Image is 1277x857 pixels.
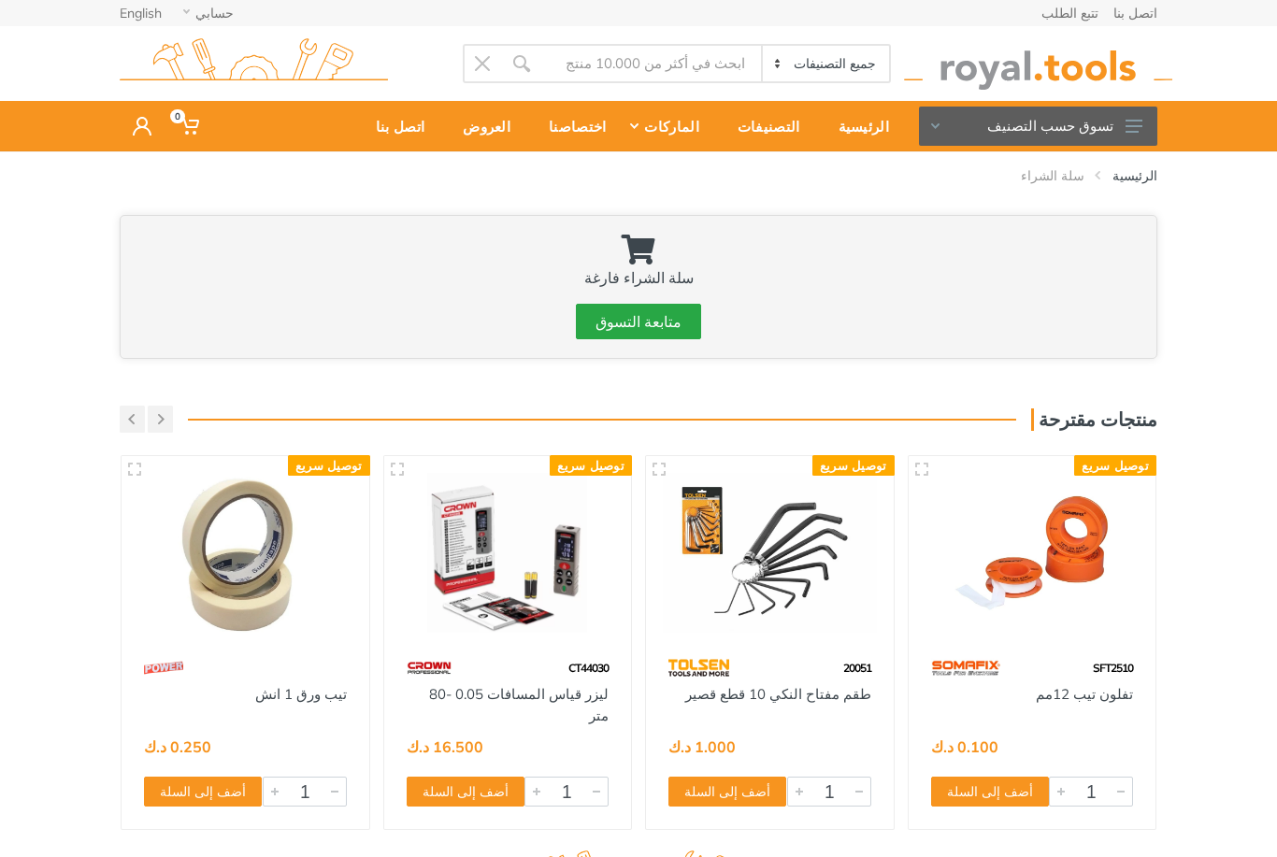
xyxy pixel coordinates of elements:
[668,651,729,684] img: 64.webp
[813,101,902,151] a: الرئيسية
[401,473,615,633] img: Royal Tools - ليزر قياس المسافات 0.05 -80 متر
[144,739,211,754] div: 0.250 د.ك
[813,107,902,146] div: الرئيسية
[685,685,871,703] a: طقم مفتاح النكي 10 قطع قصير
[524,101,619,151] a: اختصاصنا
[663,473,877,633] img: Royal Tools - طقم مفتاح النكي 10 قطع قصير
[120,38,388,90] img: royal.tools Logo
[931,777,1049,807] button: أضف إلى السلة
[255,685,347,703] a: تيب ورق 1 انش
[524,107,619,146] div: اختصاصنا
[568,661,609,675] span: CT44030
[843,661,871,675] span: 20051
[1093,661,1133,675] span: SFT2510
[351,101,438,151] a: اتصل بنا
[429,685,609,724] a: ليزر قياس المسافات 0.05 -80 متر
[139,266,1138,289] p: سلة الشراء فارغة
[931,651,1001,684] img: 60.webp
[165,101,212,151] a: 0
[1031,408,1157,431] h3: منتجات مقترحة
[550,455,632,476] div: توصيل سريع
[407,777,524,807] button: أضف إلى السلة
[904,38,1172,90] img: royal.tools Logo
[619,107,711,146] div: الماركات
[144,777,262,807] button: أضف إلى السلة
[931,739,998,754] div: 0.100 د.ك
[120,7,162,20] a: English
[1074,455,1156,476] div: توصيل سريع
[138,473,352,633] img: Royal Tools - تيب ورق 1 انش
[1112,166,1157,185] a: الرئيسية
[288,455,370,476] div: توصيل سريع
[993,166,1084,185] li: سلة الشراء
[925,473,1140,633] img: Royal Tools - تفلون تيب 12مم
[712,107,813,146] div: التصنيفات
[541,44,761,83] input: Site search
[761,46,889,81] select: Category
[120,166,1157,185] nav: breadcrumb
[170,109,185,123] span: 0
[438,101,524,151] a: العروض
[1041,7,1098,20] a: تتبع الطلب
[144,651,183,684] img: 16.webp
[407,651,452,684] img: 75.webp
[407,739,483,754] div: 16.500 د.ك
[712,101,813,151] a: التصنيفات
[1036,685,1133,703] a: تفلون تيب 12مم
[438,107,524,146] div: العروض
[812,455,895,476] div: توصيل سريع
[668,777,786,807] button: أضف إلى السلة
[351,107,438,146] div: اتصل بنا
[919,107,1157,146] button: تسوق حسب التصنيف
[576,304,701,339] a: متابعة التسوق
[1113,7,1157,20] a: اتصل بنا
[668,739,736,754] div: 1.000 د.ك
